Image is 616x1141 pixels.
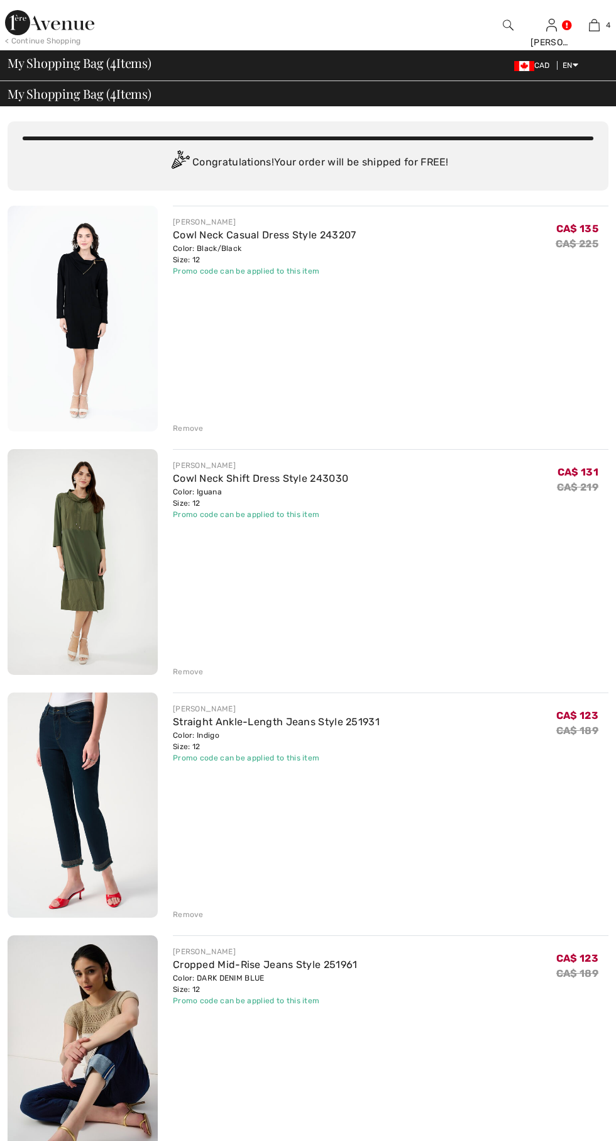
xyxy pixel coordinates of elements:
[173,486,348,509] div: Color: Iguana Size: 12
[503,18,514,33] img: search the website
[173,460,348,471] div: [PERSON_NAME]
[573,18,615,33] a: 4
[173,216,356,228] div: [PERSON_NAME]
[556,218,598,235] span: CA$ 135
[8,87,151,100] span: My Shopping Bag ( Items)
[173,243,356,265] div: Color: Black/Black Size: 12
[173,909,204,920] div: Remove
[173,752,380,764] div: Promo code can be applied to this item
[173,509,348,520] div: Promo code can be applied to this item
[110,53,116,70] span: 4
[173,472,348,484] a: Cowl Neck Shift Dress Style 243030
[5,35,81,47] div: < Continue Shopping
[557,481,598,493] s: CA$ 219
[514,61,555,70] span: CAD
[173,265,356,277] div: Promo code can be applied to this item
[110,84,116,101] span: 4
[5,10,94,35] img: 1ère Avenue
[531,36,573,49] div: [PERSON_NAME]
[167,150,192,175] img: Congratulation2.svg
[173,666,204,677] div: Remove
[8,206,158,431] img: Cowl Neck Casual Dress Style 243207
[556,967,598,979] s: CA$ 189
[556,725,598,737] s: CA$ 189
[556,948,598,964] span: CA$ 123
[8,449,158,675] img: Cowl Neck Shift Dress Style 243030
[546,18,557,33] img: My Info
[173,972,358,995] div: Color: DARK DENIM BLUE Size: 12
[606,19,610,31] span: 4
[173,946,358,957] div: [PERSON_NAME]
[23,150,593,175] div: Congratulations! Your order will be shipped for FREE!
[556,238,598,250] s: CA$ 225
[8,57,151,69] span: My Shopping Bag ( Items)
[546,19,557,31] a: Sign In
[173,229,356,241] a: Cowl Neck Casual Dress Style 243207
[173,703,380,715] div: [PERSON_NAME]
[563,61,578,70] span: EN
[173,959,358,971] a: Cropped Mid-Rise Jeans Style 251961
[556,705,598,721] span: CA$ 123
[558,462,598,478] span: CA$ 131
[173,730,380,752] div: Color: Indigo Size: 12
[173,716,380,728] a: Straight Ankle-Length Jeans Style 251931
[173,995,358,1006] div: Promo code can be applied to this item
[514,61,534,71] img: Canadian Dollar
[8,693,158,918] img: Straight Ankle-Length Jeans Style 251931
[589,18,600,33] img: My Bag
[173,423,204,434] div: Remove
